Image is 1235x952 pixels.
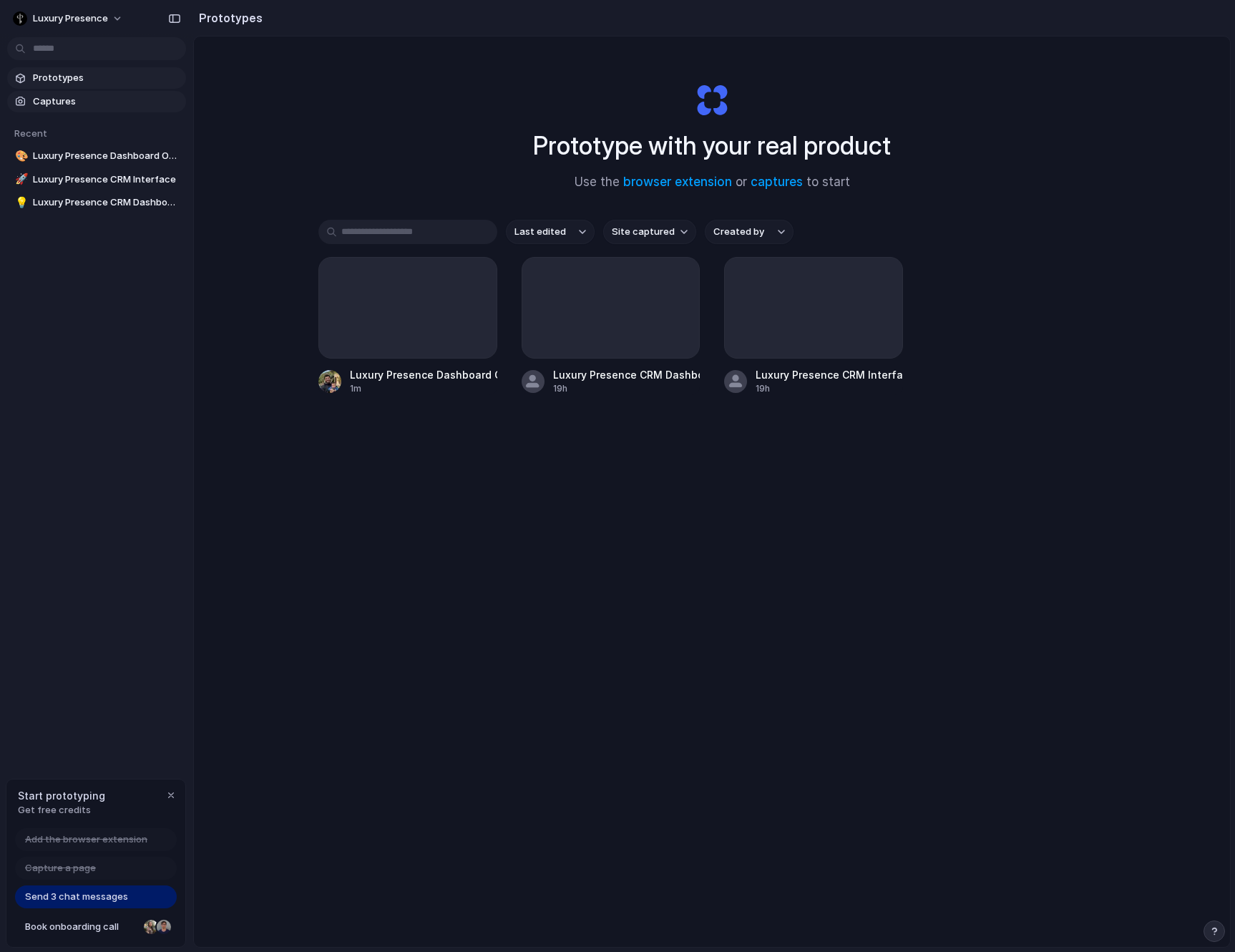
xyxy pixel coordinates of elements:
[18,803,105,817] span: Get free credits
[13,149,27,163] button: 🎨
[15,148,25,165] div: 🎨
[142,918,160,936] div: Nicole Kubica
[15,171,25,188] div: 🚀
[724,257,903,395] a: Luxury Presence CRM Interface19h
[7,91,186,112] a: Captures
[33,195,180,210] span: Luxury Presence CRM Dashboard
[506,220,595,244] button: Last edited
[603,220,696,244] button: Site captured
[33,71,180,85] span: Prototypes
[553,367,701,382] div: Luxury Presence CRM Dashboard
[193,9,263,26] h2: Prototypes
[350,382,497,395] div: 1m
[575,173,850,192] span: Use the or to start
[612,225,675,239] span: Site captured
[25,890,128,904] span: Send 3 chat messages
[18,788,105,803] span: Start prototyping
[533,127,891,165] h1: Prototype with your real product
[514,225,566,239] span: Last edited
[318,257,497,395] a: Luxury Presence Dashboard Overview1m
[7,169,186,190] a: 🚀Luxury Presence CRM Interface
[705,220,794,244] button: Created by
[33,94,180,109] span: Captures
[33,173,180,187] span: Luxury Presence CRM Interface
[7,67,186,89] a: Prototypes
[751,175,803,189] a: captures
[25,861,96,875] span: Capture a page
[7,145,186,167] a: 🎨Luxury Presence Dashboard Overview
[7,192,186,213] a: 💡Luxury Presence CRM Dashboard
[155,918,172,936] div: Christian Iacullo
[15,195,25,211] div: 💡
[15,915,177,938] a: Book onboarding call
[553,382,701,395] div: 19h
[13,173,27,187] button: 🚀
[14,127,47,139] span: Recent
[25,920,138,934] span: Book onboarding call
[13,195,27,210] button: 💡
[33,11,108,26] span: Luxury Presence
[713,225,764,239] span: Created by
[7,7,130,30] button: Luxury Presence
[33,149,180,163] span: Luxury Presence Dashboard Overview
[522,257,701,395] a: Luxury Presence CRM Dashboard19h
[756,367,903,382] div: Luxury Presence CRM Interface
[623,175,732,189] a: browser extension
[756,382,903,395] div: 19h
[25,832,147,847] span: Add the browser extension
[350,367,497,382] div: Luxury Presence Dashboard Overview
